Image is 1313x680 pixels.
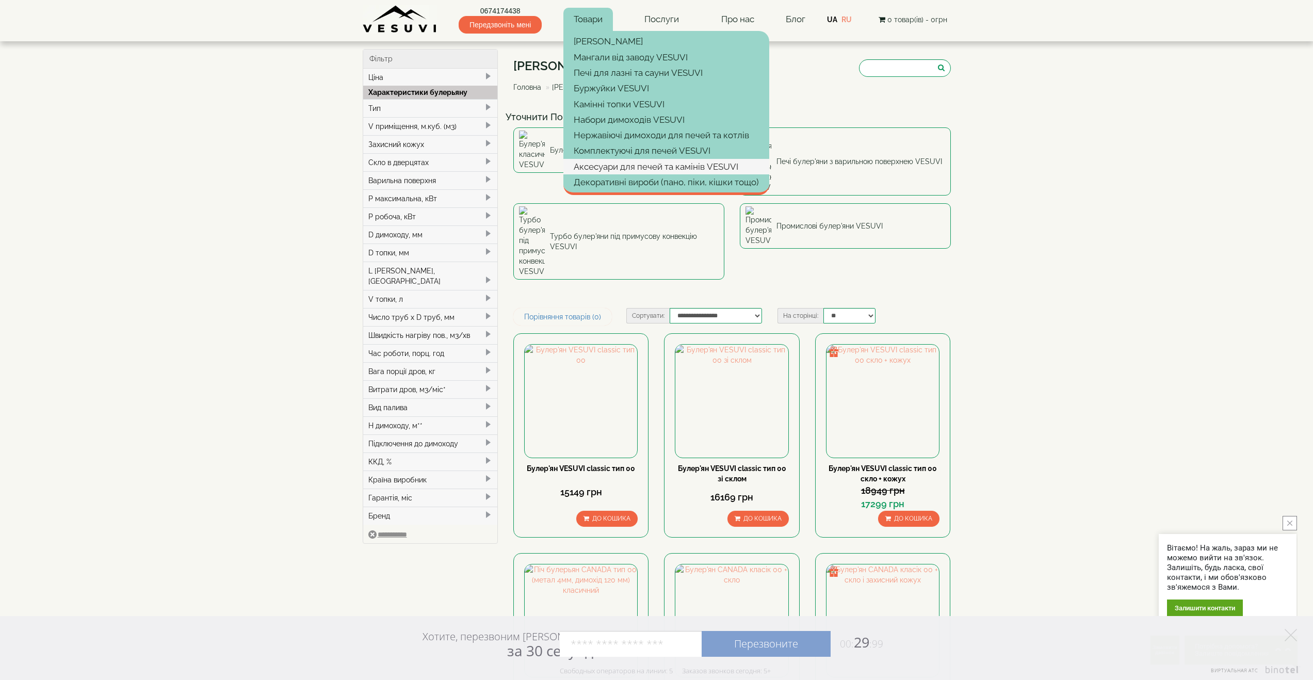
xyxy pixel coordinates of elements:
span: Передзвоніть мені [459,16,542,34]
label: Сортувати: [626,308,670,323]
div: V топки, л [363,290,498,308]
a: UA [827,15,837,24]
span: До кошика [743,515,782,522]
div: Країна виробник [363,471,498,489]
div: Свободных операторов на линии: 5 Заказов звонков сегодня: 5+ [560,667,771,675]
div: Вітаємо! На жаль, зараз ми не можемо вийти на зв'язок. Залишіть, будь ласка, свої контакти, і ми ... [1167,543,1288,592]
a: Про нас [711,8,765,31]
img: Булер'ян VESUVI classic тип 00 зі склом [675,345,788,457]
div: ККД, % [363,452,498,471]
a: Набори димоходів VESUVI [563,112,769,127]
button: До кошика [878,511,939,527]
button: До кошика [727,511,789,527]
label: На сторінці: [777,308,823,323]
button: 0 товар(ів) - 0грн [876,14,950,25]
div: V приміщення, м.куб. (м3) [363,117,498,135]
div: Хотите, перезвоним [PERSON_NAME] [423,630,599,659]
div: Гарантія, міс [363,489,498,507]
a: Нержавіючі димоходи для печей та котлів [563,127,769,143]
span: за 30 секунд? [507,641,599,660]
a: Печі булер'яни з варильною поверхнею VESUVI Печі булер'яни з варильною поверхнею VESUVI [740,127,951,196]
a: Буржуйки VESUVI [563,80,769,96]
div: Фільтр [363,50,498,69]
div: L [PERSON_NAME], [GEOGRAPHIC_DATA] [363,262,498,290]
div: Захисний кожух [363,135,498,153]
a: Порівняння товарів (0) [513,308,612,326]
h4: Уточнити Пошук [506,112,959,122]
img: gift [829,347,839,357]
div: 17299 грн [826,497,939,511]
button: close button [1283,516,1297,530]
div: Вид палива [363,398,498,416]
a: Печі для лазні та сауни VESUVI [563,65,769,80]
div: Залишити контакти [1167,600,1243,617]
span: До кошика [592,515,630,522]
div: Час роботи, порц. год [363,344,498,362]
div: P робоча, кВт [363,207,498,225]
img: Піч булерьян CANADA тип 00 (метал 4мм, димохід 120 мм) класичний [525,564,637,677]
span: 0 товар(ів) - 0грн [887,15,947,24]
span: 00: [840,637,854,651]
a: Булер'ян VESUVI classic тип 00 [527,464,635,473]
a: Послуги [634,8,689,31]
a: [PERSON_NAME] [563,34,769,49]
div: D топки, мм [363,244,498,262]
div: Швидкість нагріву пов., м3/хв [363,326,498,344]
div: D димоходу, мм [363,225,498,244]
img: Булер'ян CANADA класік 00 + скло [675,564,788,677]
span: 29 [831,633,883,652]
a: Турбо булер'яни під примусову конвекцію VESUVI Турбо булер'яни під примусову конвекцію VESUVI [513,203,724,280]
a: Перезвоните [702,631,831,657]
img: Булер'ян VESUVI classic тип 00 [525,345,637,457]
img: Булер'ян VESUVI classic тип 00 скло + кожух [826,345,939,457]
div: 18949 грн [826,484,939,497]
img: Промислові булер'яни VESUVI [745,206,771,246]
a: Булер'ян VESUVI classic тип 00 зі склом [678,464,786,483]
a: RU [841,15,852,24]
div: P максимальна, кВт [363,189,498,207]
div: Тип [363,99,498,117]
a: 0674174438 [459,6,542,16]
a: Головна [513,83,541,91]
a: Промислові булер'яни VESUVI Промислові булер'яни VESUVI [740,203,951,249]
img: gift [829,566,839,577]
a: Булер'яни класичні VESUVI Булер'яни класичні VESUVI [513,127,724,173]
button: До кошика [576,511,638,527]
a: Комплектуючі для печей VESUVI [563,143,769,158]
a: Аксесуари для печей та камінів VESUVI [563,159,769,174]
a: Мангали від заводу VESUVI [563,50,769,65]
a: Декоративні вироби (пано, піки, кішки тощо) [563,174,769,190]
a: Блог [786,14,805,24]
span: :99 [869,637,883,651]
a: Товари [563,8,613,31]
h1: [PERSON_NAME] [513,59,619,73]
div: 15149 грн [524,485,638,499]
span: До кошика [894,515,932,522]
img: Турбо булер'яни під примусову конвекцію VESUVI [519,206,545,277]
a: Булер'ян VESUVI classic тип 00 скло + кожух [829,464,937,483]
div: 16169 грн [675,491,788,504]
div: Ціна [363,69,498,86]
img: Булер'ян CANADA класік 00 + скло і захисний кожух [826,564,939,677]
div: Підключення до димоходу [363,434,498,452]
img: Завод VESUVI [363,5,437,34]
div: Число труб x D труб, мм [363,308,498,326]
div: Варильна поверхня [363,171,498,189]
div: Витрати дров, м3/міс* [363,380,498,398]
img: Булер'яни класичні VESUVI [519,131,545,170]
span: Виртуальная АТС [1211,667,1258,674]
li: [PERSON_NAME] [543,82,611,92]
div: Скло в дверцятах [363,153,498,171]
a: Камінні топки VESUVI [563,96,769,112]
a: Виртуальная АТС [1205,666,1300,680]
div: Бренд [363,507,498,525]
div: Вага порції дров, кг [363,362,498,380]
div: Характеристики булерьяну [363,86,498,99]
div: H димоходу, м** [363,416,498,434]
